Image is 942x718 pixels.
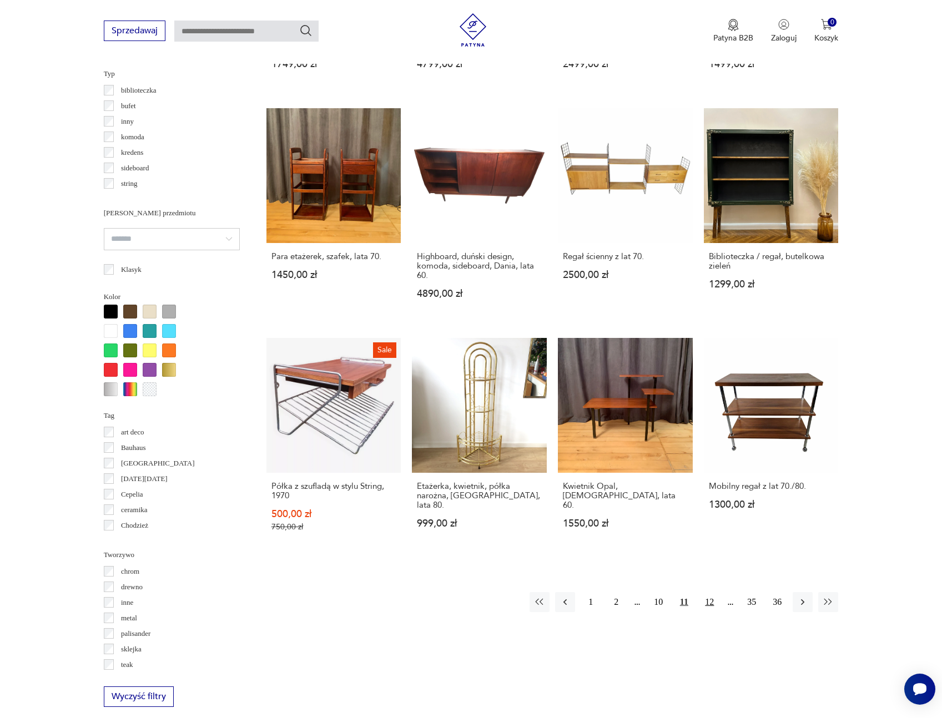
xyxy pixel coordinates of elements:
h3: Mobilny regał z lat 70./80. [709,482,834,491]
p: palisander [121,628,150,640]
img: Ikonka użytkownika [778,19,789,30]
a: Etażerka, kwietnik, półka narożna, Niemcy, lata 80.Etażerka, kwietnik, półka narożna, [GEOGRAPHIC... [412,338,547,553]
p: drewno [121,581,143,593]
p: [PERSON_NAME] przedmiotu [104,207,240,219]
a: Mobilny regał z lat 70./80.Mobilny regał z lat 70./80.1300,00 zł [704,338,839,553]
p: art deco [121,426,144,438]
p: komoda [121,131,144,143]
p: metal [121,612,137,624]
p: inny [121,115,134,128]
p: witryna [121,193,143,205]
button: Zaloguj [771,19,797,43]
button: 36 [767,592,787,612]
button: 1 [581,592,601,612]
p: ceramika [121,504,148,516]
button: Szukaj [299,24,313,37]
p: 4799,00 zł [417,59,542,69]
p: 1550,00 zł [563,519,688,528]
p: teak [121,659,133,671]
h3: Kwietnik Opal, [DEMOGRAPHIC_DATA], lata 60. [563,482,688,510]
p: Ćmielów [121,535,148,547]
p: [DATE][DATE] [121,473,168,485]
a: Biblioteczka / regał, butelkowa zieleńBiblioteczka / regał, butelkowa zieleń1299,00 zł [704,108,839,320]
button: 12 [699,592,719,612]
p: 1450,00 zł [271,270,396,280]
p: inne [121,596,133,609]
p: Zaloguj [771,33,797,43]
p: Koszyk [814,33,838,43]
button: 35 [742,592,762,612]
h3: Półka z szufladą w stylu String, 1970 [271,482,396,500]
button: 10 [648,592,668,612]
p: Klasyk [121,264,142,276]
p: tworzywo sztuczne [121,674,177,686]
h3: Highboard, duński design, komoda, sideboard, Dania, lata 60. [417,252,542,280]
iframe: Smartsupp widget button [904,674,935,705]
p: sideboard [121,162,149,174]
a: Regał ścienny z lat 70.Regał ścienny z lat 70.2500,00 zł [558,108,693,320]
button: Patyna B2B [713,19,753,43]
img: Ikona medalu [728,19,739,31]
p: [GEOGRAPHIC_DATA] [121,457,195,469]
button: 2 [606,592,626,612]
p: 2499,00 zł [563,59,688,69]
a: SalePółka z szufladą w stylu String, 1970Półka z szufladą w stylu String, 1970500,00 zł750,00 zł [266,338,401,553]
p: Kolor [104,291,240,303]
p: 1749,00 zł [271,59,396,69]
h3: Biblioteczka / regał, butelkowa zieleń [709,252,834,271]
a: Kwietnik Opal, Niemcy, lata 60.Kwietnik Opal, [DEMOGRAPHIC_DATA], lata 60.1550,00 zł [558,338,693,553]
h3: Regał ścienny z lat 70. [563,252,688,261]
p: Bauhaus [121,442,146,454]
a: Highboard, duński design, komoda, sideboard, Dania, lata 60.Highboard, duński design, komoda, sid... [412,108,547,320]
p: 750,00 zł [271,522,396,532]
p: kredens [121,146,143,159]
a: Para etażerek, szafek, lata 70.Para etażerek, szafek, lata 70.1450,00 zł [266,108,401,320]
div: 0 [828,18,837,27]
p: string [121,178,138,190]
a: Sprzedawaj [104,28,165,36]
p: 1300,00 zł [709,500,834,509]
p: Chodzież [121,519,148,532]
p: Typ [104,68,240,80]
button: Sprzedawaj [104,21,165,41]
img: Ikona koszyka [821,19,832,30]
p: Patyna B2B [713,33,753,43]
p: chrom [121,565,139,578]
p: sklejka [121,643,142,655]
p: 1299,00 zł [709,280,834,289]
img: Patyna - sklep z meblami i dekoracjami vintage [456,13,490,47]
h3: Etażerka, kwietnik, półka narożna, [GEOGRAPHIC_DATA], lata 80. [417,482,542,510]
p: Tag [104,409,240,422]
button: 11 [674,592,694,612]
p: Cepelia [121,488,143,500]
p: 1499,00 zł [709,59,834,69]
p: 2500,00 zł [563,270,688,280]
p: Tworzywo [104,549,240,561]
a: Ikona medaluPatyna B2B [713,19,753,43]
p: 4890,00 zł [417,289,542,299]
p: 999,00 zł [417,519,542,528]
p: 500,00 zł [271,509,396,519]
h3: Para etażerek, szafek, lata 70. [271,252,396,261]
button: 0Koszyk [814,19,838,43]
p: bufet [121,100,136,112]
p: biblioteczka [121,84,157,97]
button: Wyczyść filtry [104,686,174,707]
